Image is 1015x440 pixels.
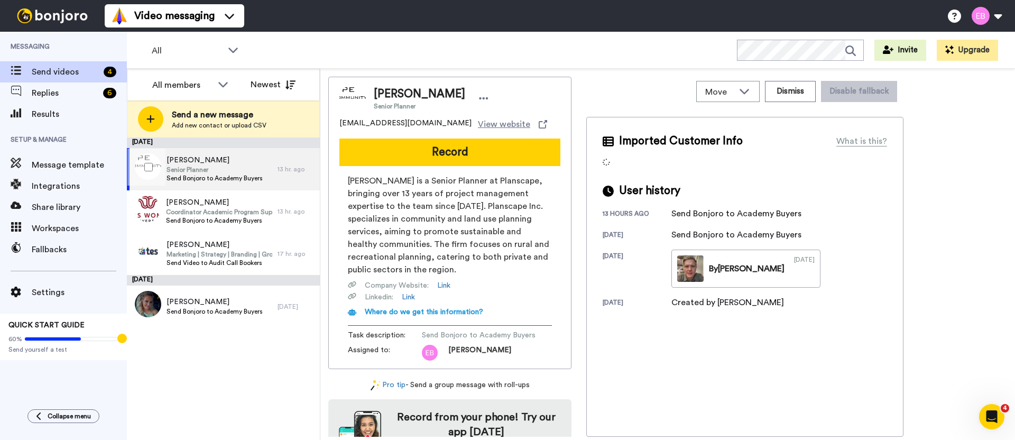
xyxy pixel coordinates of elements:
div: 13 hr. ago [278,165,315,173]
div: Send Bonjoro to Academy Buyers [671,228,801,241]
img: bj-logo-header-white.svg [13,8,92,23]
span: Send Bonjoro to Academy Buyers [167,307,263,316]
a: Link [437,280,450,291]
div: Tooltip anchor [117,334,127,343]
span: 60% [8,335,22,343]
img: magic-wand.svg [371,380,380,391]
span: [PERSON_NAME] [167,155,263,166]
div: 13 hr. ago [278,207,315,216]
button: Disable fallback [821,81,897,102]
div: Send Bonjoro to Academy Buyers [671,207,801,220]
a: Pro tip [371,380,405,391]
span: View website [478,118,530,131]
img: 543518e9-9fdb-4b97-8ca9-58c849abe05f.jpg [135,291,161,317]
div: - Send a group message with roll-ups [328,380,571,391]
div: 4 [104,67,116,77]
div: [DATE] [603,298,671,309]
span: Marketing | Strategy | Branding | Growth [167,250,273,259]
span: Collapse menu [48,412,91,420]
span: [PERSON_NAME] [374,86,465,102]
span: Task description : [348,330,422,341]
span: Add new contact or upload CSV [172,121,266,130]
span: Where do we get this information? [365,308,483,316]
div: [DATE] [603,252,671,288]
a: Link [402,292,415,302]
img: 7ce39380-6422-454c-b4ab-c453fedab592-thumb.jpg [677,255,704,282]
span: [EMAIL_ADDRESS][DOMAIN_NAME] [339,118,472,131]
span: Company Website : [365,280,429,291]
div: [DATE] [794,255,815,282]
span: Video messaging [134,8,215,23]
button: Upgrade [937,40,998,61]
img: Image of Debbie Vandenakker [339,85,366,112]
span: Share library [32,201,127,214]
span: All [152,44,223,57]
div: [DATE] [603,231,671,241]
img: ccbba84a-65a0-4e03-876d-5829904ce741.png [135,238,161,264]
iframe: Intercom live chat [979,404,1004,429]
a: By[PERSON_NAME][DATE] [671,250,820,288]
span: 4 [1001,404,1009,412]
span: Senior Planner [167,166,263,174]
span: [PERSON_NAME] is a Senior Planner at Planscape, bringing over 13 years of project management expe... [348,175,552,276]
span: [PERSON_NAME] [167,240,273,250]
div: [DATE] [278,302,315,311]
span: Imported Customer Info [619,133,743,149]
span: Settings [32,286,127,299]
span: Linkedin : [365,292,393,302]
span: Send Bonjoro to Academy Buyers [166,216,272,225]
button: Collapse menu [27,409,99,423]
div: 13 hours ago [603,209,671,220]
img: eb.png [422,345,438,361]
span: Integrations [32,180,127,192]
span: [PERSON_NAME] [167,297,263,307]
span: Send Bonjoro to Academy Buyers [422,330,536,341]
span: Send yourself a test [8,345,118,354]
div: 17 hr. ago [278,250,315,258]
img: vm-color.svg [111,7,128,24]
button: Newest [243,74,303,95]
span: [PERSON_NAME] [166,197,272,208]
span: Results [32,108,127,121]
span: Send Bonjoro to Academy Buyers [167,174,263,182]
span: Coordinator Academic Program Support [166,208,272,216]
span: Senior Planner [374,102,465,111]
span: Workspaces [32,222,127,235]
button: Dismiss [765,81,816,102]
div: All members [152,79,213,91]
span: [PERSON_NAME] [448,345,511,361]
button: Invite [874,40,926,61]
button: Record [339,139,560,166]
span: QUICK START GUIDE [8,322,85,329]
div: What is this? [836,135,887,148]
span: Move [705,86,734,98]
span: Replies [32,87,99,99]
span: Fallbacks [32,243,127,256]
span: Send videos [32,66,99,78]
div: Created by [PERSON_NAME] [671,296,784,309]
h4: Record from your phone! Try our app [DATE] [392,410,561,439]
span: User history [619,183,680,199]
div: [DATE] [127,275,320,286]
span: Message template [32,159,127,171]
span: Send Video to Audit Call Bookers [167,259,273,267]
span: Assigned to: [348,345,422,361]
div: [DATE] [127,137,320,148]
div: By [PERSON_NAME] [709,262,785,275]
span: Send a new message [172,108,266,121]
a: View website [478,118,547,131]
img: d960221d-8c1b-47f1-86f3-6d71f5b6fe7d.png [134,196,161,222]
div: 6 [103,88,116,98]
